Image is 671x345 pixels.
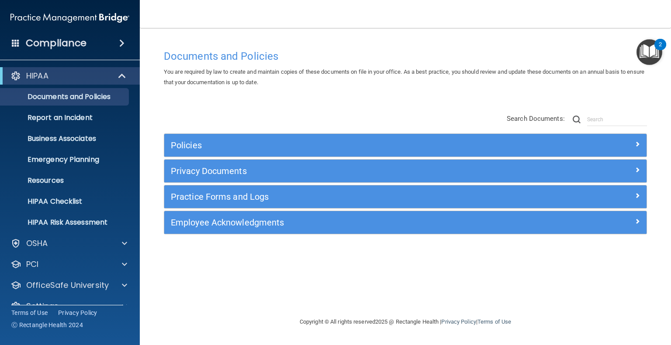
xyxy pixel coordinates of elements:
[164,68,644,85] span: You are required by law to create and maintain copies of these documents on file in your office. ...
[507,115,565,123] span: Search Documents:
[10,71,127,81] a: HIPAA
[26,71,48,81] p: HIPAA
[6,197,125,206] p: HIPAA Checklist
[6,155,125,164] p: Emergency Planning
[573,116,581,123] img: ic-search.3b580494.png
[11,308,48,317] a: Terms of Use
[520,284,661,318] iframe: Drift Widget Chat Controller
[26,259,38,270] p: PCI
[10,238,127,249] a: OSHA
[441,318,476,325] a: Privacy Policy
[26,301,59,311] p: Settings
[477,318,511,325] a: Terms of Use
[26,280,109,290] p: OfficeSafe University
[164,51,647,62] h4: Documents and Policies
[171,140,519,150] h5: Policies
[636,39,662,65] button: Open Resource Center, 2 new notifications
[26,37,86,49] h4: Compliance
[171,192,519,202] h5: Practice Forms and Logs
[6,113,125,122] p: Report an Incident
[10,301,127,311] a: Settings
[246,308,565,336] div: Copyright © All rights reserved 2025 @ Rectangle Health | |
[6,92,125,101] p: Documents and Policies
[171,138,640,152] a: Policies
[659,44,662,56] div: 2
[6,176,125,185] p: Resources
[26,238,48,249] p: OSHA
[171,164,640,178] a: Privacy Documents
[6,218,125,227] p: HIPAA Risk Assessment
[171,218,519,227] h5: Employee Acknowledgments
[171,190,640,204] a: Practice Forms and Logs
[171,215,640,229] a: Employee Acknowledgments
[10,259,127,270] a: PCI
[171,166,519,176] h5: Privacy Documents
[58,308,97,317] a: Privacy Policy
[6,134,125,143] p: Business Associates
[11,321,83,329] span: Ⓒ Rectangle Health 2024
[587,113,647,126] input: Search
[10,280,127,290] a: OfficeSafe University
[10,9,129,27] img: PMB logo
